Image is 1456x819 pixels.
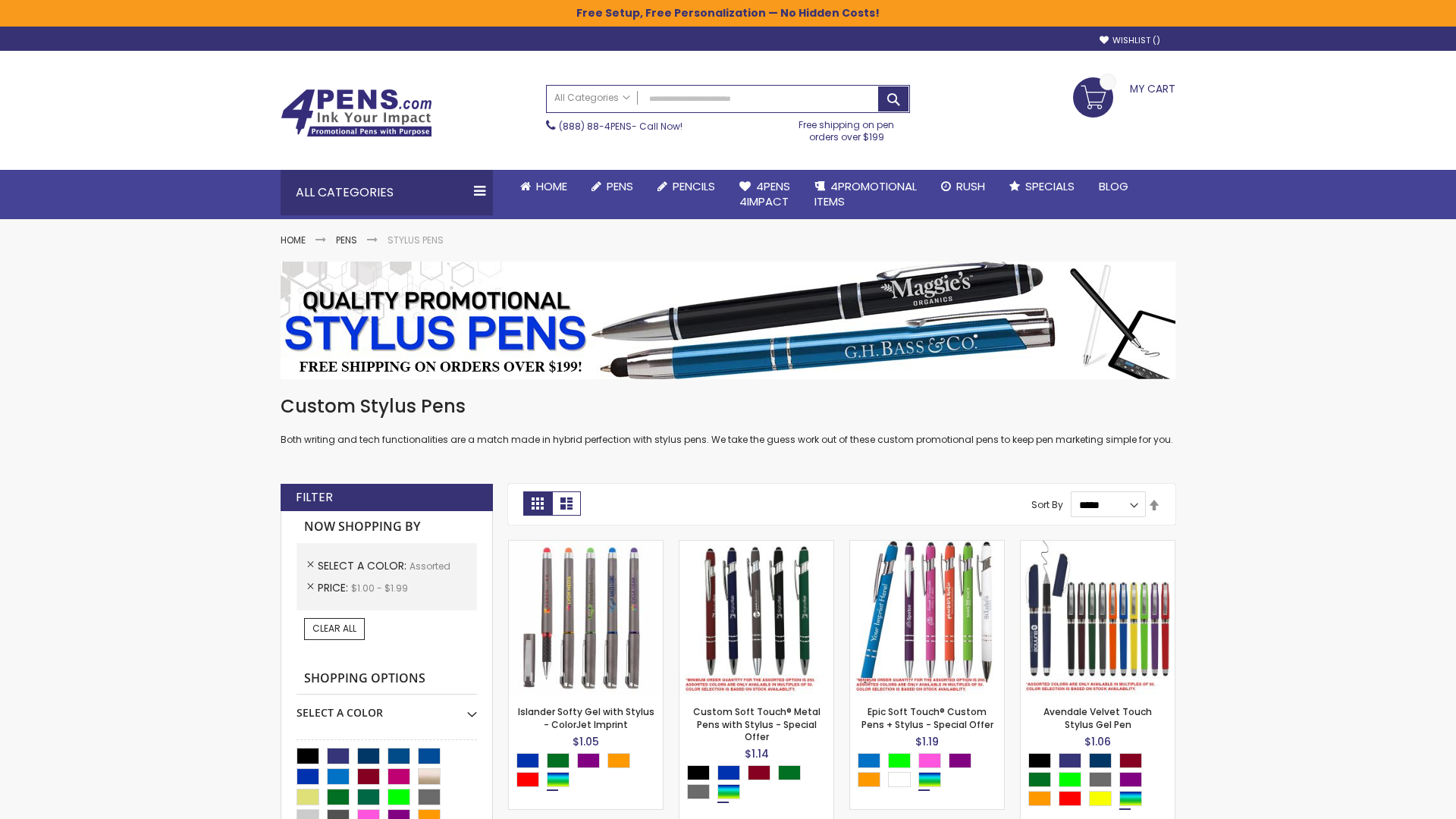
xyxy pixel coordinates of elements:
div: Select A Color [687,765,833,803]
div: Select A Color [516,753,663,791]
div: Pink [918,753,941,768]
div: Grey [1089,772,1112,787]
div: Both writing and tech functionalities are a match made in hybrid perfection with stylus pens. We ... [281,394,1175,447]
h1: Custom Stylus Pens [281,394,1175,419]
div: Purple [577,753,600,768]
div: Red [516,772,539,787]
span: $1.14 [745,746,769,761]
div: Orange [607,753,630,768]
a: Custom Soft Touch® Metal Pens with Stylus-Assorted [679,540,833,553]
a: Epic Soft Touch® Custom Pens + Stylus - Special Offer [861,705,993,730]
span: $1.00 - $1.99 [351,582,408,595]
div: Grey [687,784,710,799]
a: Avendale Velvet Touch Stylus Gel Pen-Assorted [1021,540,1175,553]
span: Specials [1025,178,1075,194]
div: Free shipping on pen orders over $199 [783,113,911,143]
a: Home [281,234,306,246]
div: Navy Blue [1089,753,1112,768]
a: Avendale Velvet Touch Stylus Gel Pen [1043,705,1152,730]
span: All Categories [554,92,630,104]
img: Custom Soft Touch® Metal Pens with Stylus-Assorted [679,541,833,695]
a: 4P-MS8B-Assorted [850,540,1004,553]
div: Burgundy [1119,753,1142,768]
div: Yellow [1089,791,1112,806]
strong: Shopping Options [297,663,477,695]
span: $1.19 [915,734,939,749]
div: White [888,772,911,787]
div: Green [547,753,570,768]
div: Orange [1028,791,1051,806]
span: Rush [956,178,985,194]
div: Assorted [717,784,740,799]
div: Select A Color [858,753,1004,791]
img: Islander Softy Gel with Stylus - ColorJet Imprint-Assorted [509,541,663,695]
div: All Categories [281,170,493,215]
div: Royal Blue [1059,753,1081,768]
a: Clear All [304,618,365,639]
img: 4P-MS8B-Assorted [850,541,1004,695]
a: 4PROMOTIONALITEMS [802,170,929,219]
span: Select A Color [318,558,409,573]
a: Custom Soft Touch® Metal Pens with Stylus - Special Offer [693,705,821,742]
a: Islander Softy Gel with Stylus - ColorJet Imprint [518,705,654,730]
div: Black [687,765,710,780]
a: Specials [997,170,1087,203]
a: Rush [929,170,997,203]
div: Purple [1119,772,1142,787]
span: 4Pens 4impact [739,178,790,209]
span: - Call Now! [559,120,682,133]
div: Lime Green [888,753,911,768]
span: Pens [607,178,633,194]
a: Home [508,170,579,203]
div: Black [1028,753,1051,768]
strong: Grid [523,491,552,516]
div: Blue [516,753,539,768]
span: Pencils [673,178,715,194]
label: Sort By [1031,498,1063,511]
div: Green [1028,772,1051,787]
span: Clear All [312,622,356,635]
a: Pens [579,170,645,203]
div: Select A Color [1028,753,1175,810]
a: 4Pens4impact [727,170,802,219]
span: Price [318,580,351,595]
span: $1.05 [573,734,599,749]
span: Blog [1099,178,1128,194]
a: Pens [336,234,357,246]
span: Home [536,178,567,194]
strong: Now Shopping by [297,511,477,543]
div: Assorted [1119,791,1142,806]
img: 4Pens Custom Pens and Promotional Products [281,89,432,137]
strong: Filter [296,489,333,506]
a: Wishlist [1100,35,1160,46]
span: Assorted [409,560,450,573]
div: Lime Green [1059,772,1081,787]
img: Avendale Velvet Touch Stylus Gel Pen-Assorted [1021,541,1175,695]
div: Green [778,765,801,780]
a: Pencils [645,170,727,203]
span: $1.06 [1084,734,1111,749]
div: Burgundy [748,765,770,780]
div: Blue Light [858,753,880,768]
a: (888) 88-4PENS [559,120,632,133]
div: Assorted [547,772,570,787]
div: Select A Color [297,695,477,720]
a: Islander Softy Gel with Stylus - ColorJet Imprint-Assorted [509,540,663,553]
div: Blue [717,765,740,780]
a: All Categories [547,86,638,111]
div: Assorted [918,772,941,787]
div: Purple [949,753,971,768]
div: Orange [858,772,880,787]
div: Red [1059,791,1081,806]
a: Blog [1087,170,1141,203]
span: 4PROMOTIONAL ITEMS [814,178,917,209]
strong: Stylus Pens [388,234,444,246]
img: Stylus Pens [281,262,1175,379]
